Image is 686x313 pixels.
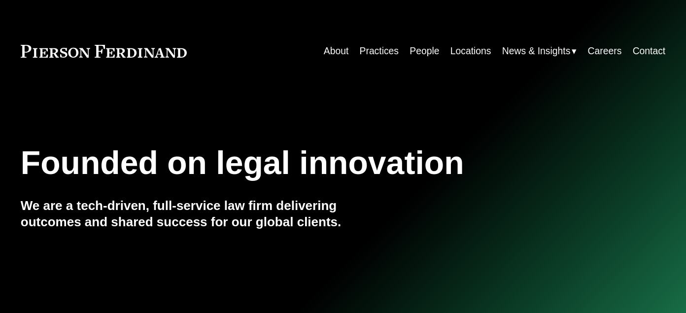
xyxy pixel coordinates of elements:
a: folder dropdown [502,41,577,61]
span: News & Insights [502,42,571,60]
h1: Founded on legal innovation [21,144,558,182]
a: Locations [450,41,491,61]
a: Practices [360,41,399,61]
a: Contact [633,41,666,61]
h4: We are a tech-driven, full-service law firm delivering outcomes and shared success for our global... [21,198,343,230]
a: About [324,41,349,61]
a: People [410,41,439,61]
a: Careers [588,41,622,61]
